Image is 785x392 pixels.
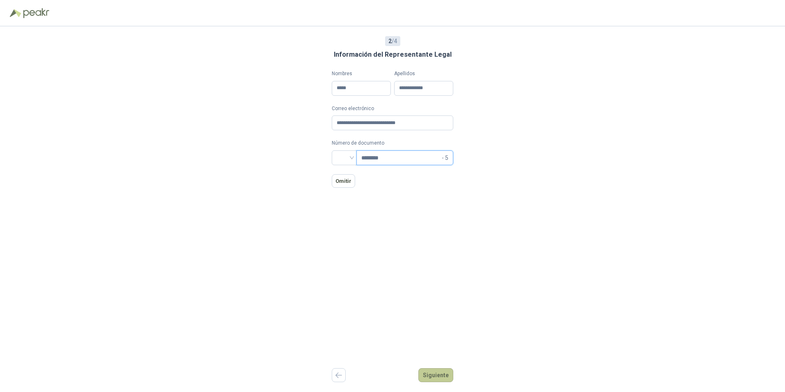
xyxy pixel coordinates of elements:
b: 2 [388,38,392,44]
p: Número de documento [332,139,453,147]
span: / 4 [388,37,397,46]
h3: Información del Representante Legal [334,49,452,60]
label: Apellidos [394,70,453,78]
span: - 5 [442,151,448,165]
button: Omitir [332,174,355,188]
button: Siguiente [418,368,453,382]
img: Logo [10,9,21,17]
img: Peakr [23,8,49,18]
label: Correo electrónico [332,105,453,113]
label: Nombres [332,70,391,78]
